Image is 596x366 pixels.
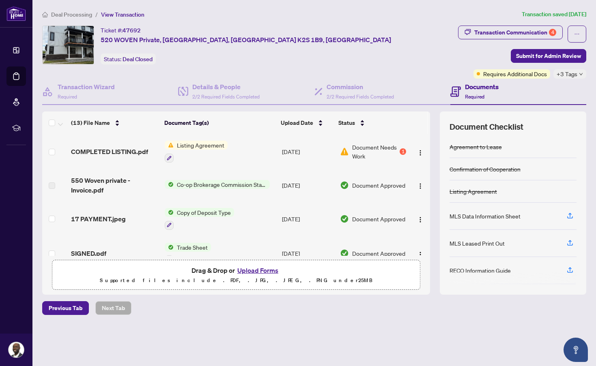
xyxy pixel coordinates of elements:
span: down [579,72,583,76]
th: Upload Date [278,111,335,134]
img: Document Status [340,249,349,258]
button: Logo [414,179,427,192]
button: Logo [414,145,427,158]
span: COMPLETED LISTING.pdf [71,147,148,156]
td: [DATE] [279,201,337,236]
td: [DATE] [279,169,337,201]
button: Open asap [564,338,588,362]
span: Document Approved [352,249,405,258]
button: Logo [414,212,427,225]
div: Ticket #: [101,26,141,35]
th: Status [335,111,407,134]
span: Copy of Deposit Type [174,208,234,217]
h4: Documents [465,82,499,92]
span: Previous Tab [49,302,82,315]
img: Document Status [340,214,349,223]
div: RECO Information Guide [450,266,511,275]
span: Document Approved [352,214,405,223]
span: Status [338,118,355,127]
button: Logo [414,247,427,260]
span: ellipsis [574,31,580,37]
span: (13) File Name [71,118,110,127]
span: Document Needs Work [352,143,398,161]
img: Status Icon [165,180,174,189]
h4: Commission [327,82,394,92]
img: logo [6,6,26,21]
td: [DATE] [279,134,337,169]
img: Logo [417,251,424,258]
span: Trade Sheet [174,243,211,252]
div: 1 [400,148,406,155]
div: Agreement to Lease [450,142,502,151]
span: Requires Additional Docs [483,69,547,78]
div: MLS Leased Print Out [450,239,505,248]
button: Transaction Communication4 [458,26,563,39]
img: Document Status [340,181,349,190]
h4: Details & People [192,82,260,92]
th: Document Tag(s) [161,111,278,134]
img: Document Status [340,147,349,156]
div: MLS Data Information Sheet [450,212,521,220]
img: Status Icon [165,141,174,150]
span: 17 PAYMENT.jpeg [71,214,126,224]
button: Upload Forms [235,265,281,276]
td: [DATE] [279,236,337,271]
div: Transaction Communication [474,26,556,39]
img: Logo [417,216,424,223]
button: Submit for Admin Review [511,49,586,63]
button: Status IconCopy of Deposit Type [165,208,234,230]
span: 47692 [123,27,141,34]
span: SIGNED.pdf [71,248,106,258]
li: / [95,10,98,19]
div: Confirmation of Cooperation [450,165,521,173]
h4: Transaction Wizard [58,82,115,92]
span: Deal Processing [51,11,92,18]
span: Required [58,94,77,100]
img: Profile Icon [9,342,24,357]
span: Drag & Drop orUpload FormsSupported files include .PDF, .JPG, .JPEG, .PNG under25MB [52,260,420,290]
img: Status Icon [165,243,174,252]
article: Transaction saved [DATE] [522,10,586,19]
button: Previous Tab [42,301,89,315]
span: Document Approved [352,181,405,190]
span: Drag & Drop or [191,265,281,276]
button: Next Tab [95,301,131,315]
span: Upload Date [281,118,313,127]
img: Logo [417,183,424,189]
span: Listing Agreement [174,141,228,150]
button: Status IconListing Agreement [165,141,228,163]
span: 2/2 Required Fields Completed [327,94,394,100]
span: 550 Woven private - Invoice.pdf [71,176,158,195]
span: 2/2 Required Fields Completed [192,94,260,100]
div: Listing Agreement [450,187,497,196]
button: Status IconCo-op Brokerage Commission Statement [165,180,270,189]
p: Supported files include .PDF, .JPG, .JPEG, .PNG under 25 MB [57,276,415,285]
span: Submit for Admin Review [516,49,581,62]
div: Status: [101,54,156,64]
span: Co-op Brokerage Commission Statement [174,180,270,189]
button: Status IconTrade Sheet [165,243,211,265]
div: 4 [549,29,556,36]
span: Document Checklist [450,121,523,133]
img: IMG-X12264350_1.jpg [43,26,94,64]
span: home [42,12,48,17]
th: (13) File Name [68,111,161,134]
span: Deal Closed [123,56,153,63]
span: Required [465,94,484,100]
span: 520 WOVEN Private, [GEOGRAPHIC_DATA], [GEOGRAPHIC_DATA] K2S 1B9, [GEOGRAPHIC_DATA] [101,35,391,45]
img: Status Icon [165,208,174,217]
span: +3 Tags [557,69,577,79]
img: Logo [417,150,424,156]
span: View Transaction [101,11,144,18]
